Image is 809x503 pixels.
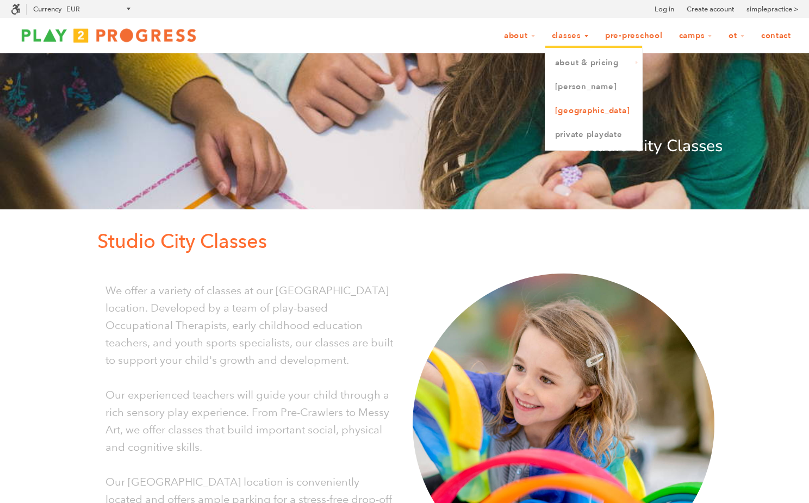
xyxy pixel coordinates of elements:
[86,133,723,159] p: Studio City Classes
[545,99,642,123] a: [GEOGRAPHIC_DATA]
[33,5,61,13] label: Currency
[754,26,798,46] a: Contact
[97,226,723,257] p: Studio City Classes
[672,26,720,46] a: Camps
[721,26,752,46] a: OT
[545,26,596,46] a: Classes
[655,4,674,15] a: Log in
[497,26,543,46] a: About
[598,26,670,46] a: Pre-Preschool
[545,51,642,75] a: About & Pricing
[105,282,396,369] p: We offer a variety of classes at our [GEOGRAPHIC_DATA] location. Developed by a team of play-base...
[105,386,396,456] p: Our experienced teachers will guide your child through a rich sensory play experience. From Pre-C...
[11,24,207,46] img: Play2Progress logo
[545,75,642,99] a: [PERSON_NAME]
[746,4,798,15] a: simplepractice >
[545,123,642,147] a: Private Playdate
[687,4,734,15] a: Create account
